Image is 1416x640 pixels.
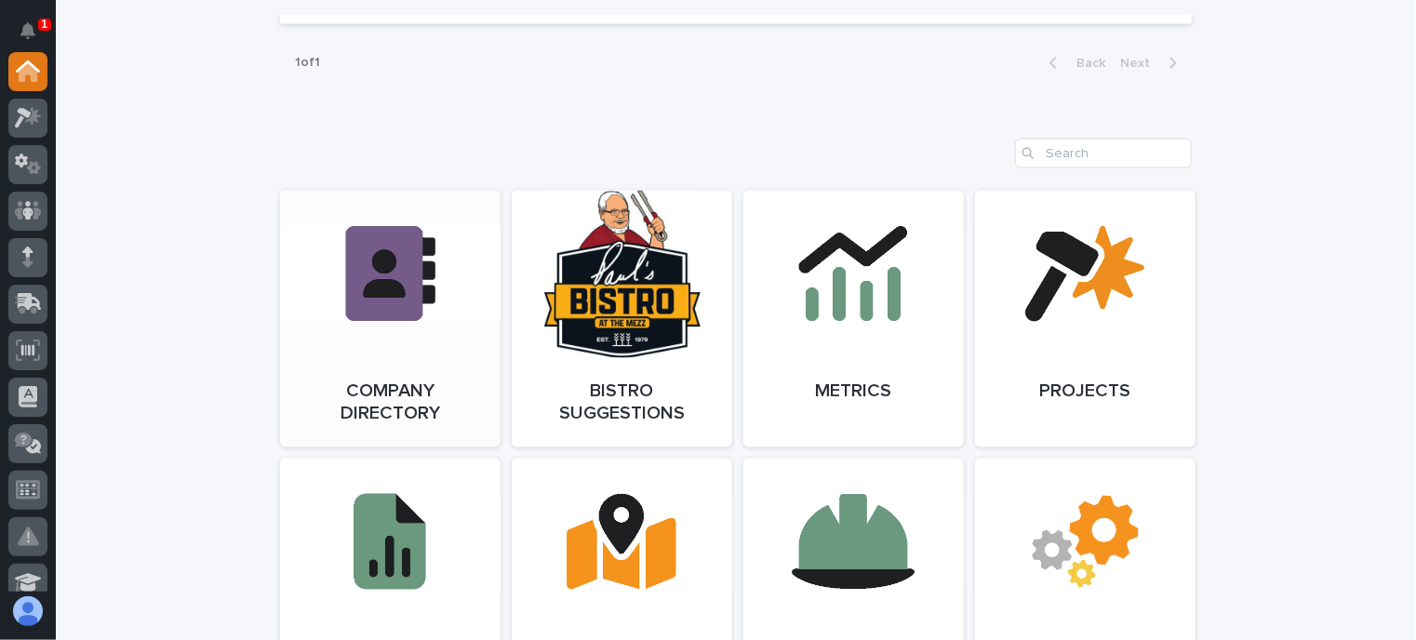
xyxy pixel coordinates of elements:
button: Notifications [8,11,47,50]
button: users-avatar [8,592,47,631]
a: Projects [975,191,1196,447]
p: 1 of 1 [280,40,335,86]
p: 1 [41,18,47,31]
a: Company Directory [280,191,501,447]
a: Metrics [743,191,964,447]
span: Next [1120,57,1161,70]
button: Back [1035,55,1113,72]
span: Back [1065,57,1105,70]
div: Notifications1 [23,22,47,52]
input: Search [1015,139,1192,168]
a: Bistro Suggestions [512,191,732,447]
button: Next [1113,55,1192,72]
